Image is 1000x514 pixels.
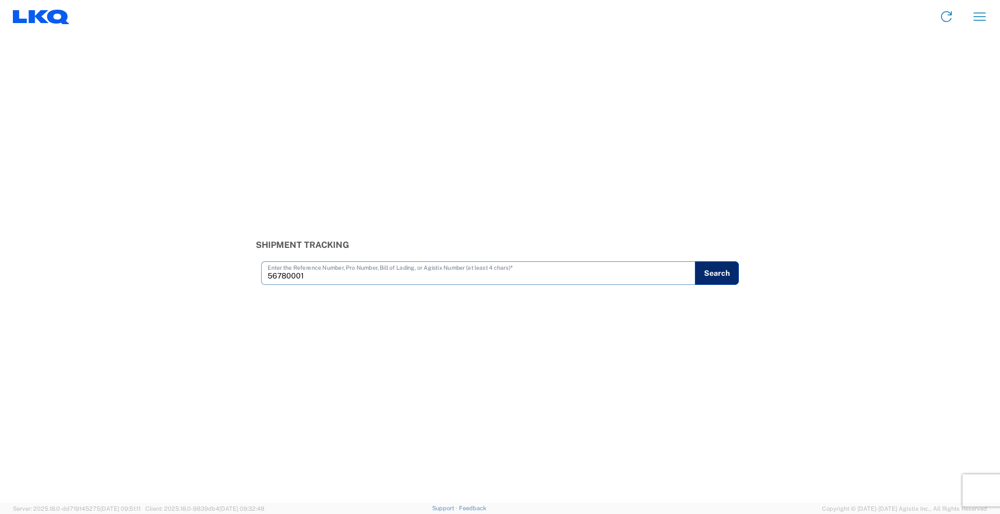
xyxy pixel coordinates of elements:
[145,505,264,512] span: Client: 2025.18.0-9839db4
[822,504,987,513] span: Copyright © [DATE]-[DATE] Agistix Inc., All Rights Reserved
[695,261,739,285] button: Search
[432,505,459,511] a: Support
[459,505,486,511] a: Feedback
[13,505,140,512] span: Server: 2025.18.0-dd719145275
[256,240,745,250] h3: Shipment Tracking
[219,505,264,512] span: [DATE] 09:32:48
[100,505,140,512] span: [DATE] 09:51:11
